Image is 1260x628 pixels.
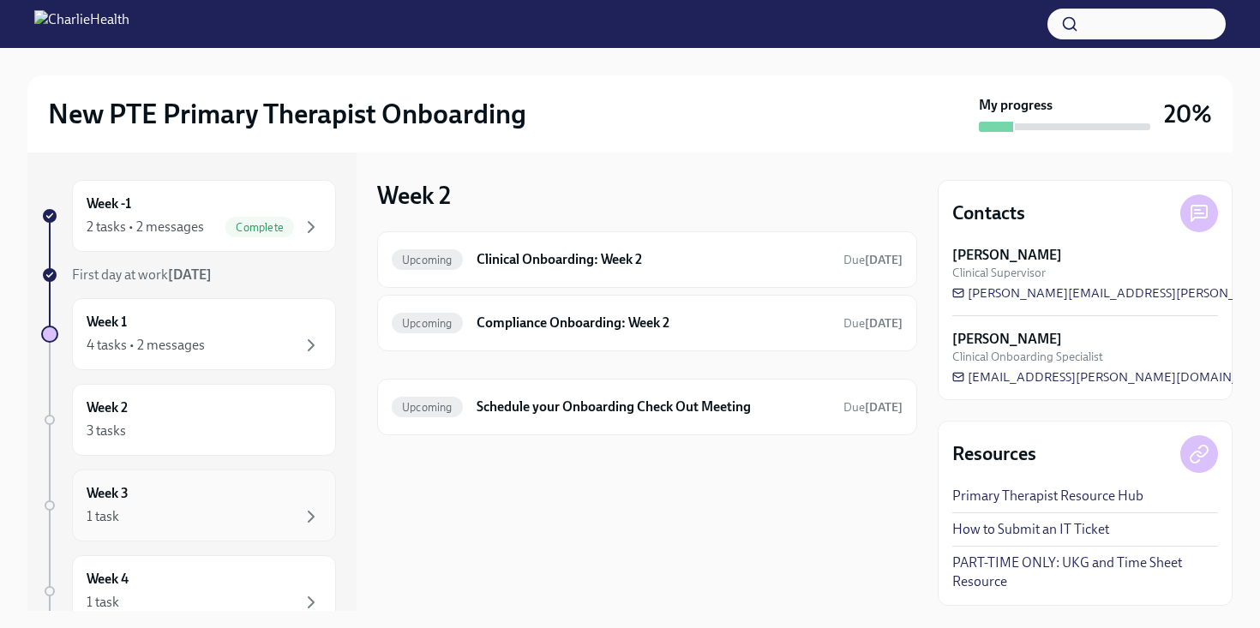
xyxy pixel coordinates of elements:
[87,194,131,213] h6: Week -1
[34,10,129,38] img: CharlieHealth
[843,399,903,416] span: October 18th, 2025 10:00
[952,553,1218,591] a: PART-TIME ONLY: UKG and Time Sheet Resource
[72,266,212,283] span: First day at work
[392,401,463,414] span: Upcoming
[952,330,1062,349] strong: [PERSON_NAME]
[377,180,451,211] h3: Week 2
[87,570,129,589] h6: Week 4
[952,520,1109,539] a: How to Submit an IT Ticket
[41,555,336,627] a: Week 41 task
[392,254,463,266] span: Upcoming
[843,316,903,331] span: Due
[87,398,128,417] h6: Week 2
[865,253,903,267] strong: [DATE]
[41,298,336,370] a: Week 14 tasks • 2 messages
[168,266,212,283] strong: [DATE]
[952,246,1062,265] strong: [PERSON_NAME]
[952,349,1103,365] span: Clinical Onboarding Specialist
[392,309,903,337] a: UpcomingCompliance Onboarding: Week 2Due[DATE]
[87,507,119,526] div: 1 task
[843,315,903,332] span: October 18th, 2025 10:00
[41,384,336,456] a: Week 23 tasks
[843,400,903,415] span: Due
[477,398,830,416] h6: Schedule your Onboarding Check Out Meeting
[87,313,127,332] h6: Week 1
[952,441,1036,467] h4: Resources
[952,265,1046,281] span: Clinical Supervisor
[979,96,1053,115] strong: My progress
[952,200,1025,226] h4: Contacts
[392,317,463,330] span: Upcoming
[952,487,1143,505] a: Primary Therapist Resource Hub
[41,470,336,541] a: Week 31 task
[392,393,903,421] a: UpcomingSchedule your Onboarding Check Out MeetingDue[DATE]
[41,180,336,252] a: Week -12 tasks • 2 messagesComplete
[392,246,903,273] a: UpcomingClinical Onboarding: Week 2Due[DATE]
[1164,99,1212,129] h3: 20%
[87,336,205,355] div: 4 tasks • 2 messages
[225,221,294,234] span: Complete
[87,484,129,503] h6: Week 3
[48,97,526,131] h2: New PTE Primary Therapist Onboarding
[477,314,830,332] h6: Compliance Onboarding: Week 2
[87,593,119,612] div: 1 task
[477,250,830,269] h6: Clinical Onboarding: Week 2
[865,316,903,331] strong: [DATE]
[87,422,126,440] div: 3 tasks
[843,252,903,268] span: October 18th, 2025 10:00
[87,218,204,236] div: 2 tasks • 2 messages
[843,253,903,267] span: Due
[865,400,903,415] strong: [DATE]
[41,266,336,284] a: First day at work[DATE]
